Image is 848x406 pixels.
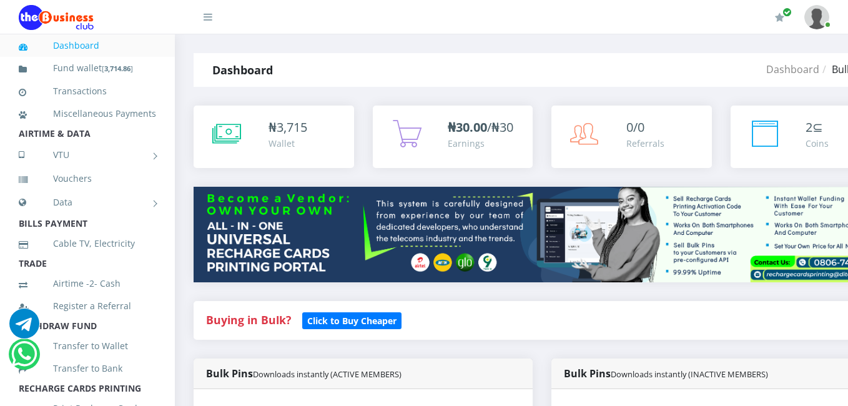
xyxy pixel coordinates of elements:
a: Register a Referral [19,292,156,320]
div: Earnings [448,137,513,150]
a: 0/0 Referrals [551,106,712,168]
span: /₦30 [448,119,513,136]
div: Wallet [269,137,307,150]
a: Transfer to Bank [19,354,156,383]
a: Dashboard [766,62,819,76]
a: Dashboard [19,31,156,60]
a: Airtime -2- Cash [19,269,156,298]
div: ₦ [269,118,307,137]
small: Downloads instantly (ACTIVE MEMBERS) [253,369,402,380]
a: ₦30.00/₦30 Earnings [373,106,533,168]
a: Cable TV, Electricity [19,229,156,258]
strong: Buying in Bulk? [206,312,291,327]
img: User [804,5,829,29]
span: 3,715 [277,119,307,136]
small: [ ] [102,64,133,73]
b: Click to Buy Cheaper [307,315,397,327]
a: Transactions [19,77,156,106]
span: 2 [806,119,812,136]
small: Downloads instantly (INACTIVE MEMBERS) [611,369,768,380]
a: Vouchers [19,164,156,193]
div: Referrals [626,137,664,150]
a: Fund wallet[3,714.86] [19,54,156,83]
div: ⊆ [806,118,829,137]
a: Transfer to Wallet [19,332,156,360]
span: 0/0 [626,119,644,136]
a: VTU [19,139,156,171]
strong: Bulk Pins [564,367,768,380]
a: ₦3,715 Wallet [194,106,354,168]
span: Renew/Upgrade Subscription [782,7,792,17]
img: Logo [19,5,94,30]
strong: Dashboard [212,62,273,77]
b: 3,714.86 [104,64,131,73]
a: Miscellaneous Payments [19,99,156,128]
a: Click to Buy Cheaper [302,312,402,327]
div: Coins [806,137,829,150]
a: Chat for support [11,349,37,369]
i: Renew/Upgrade Subscription [775,12,784,22]
strong: Bulk Pins [206,367,402,380]
a: Data [19,187,156,218]
a: Chat for support [9,318,39,339]
b: ₦30.00 [448,119,487,136]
